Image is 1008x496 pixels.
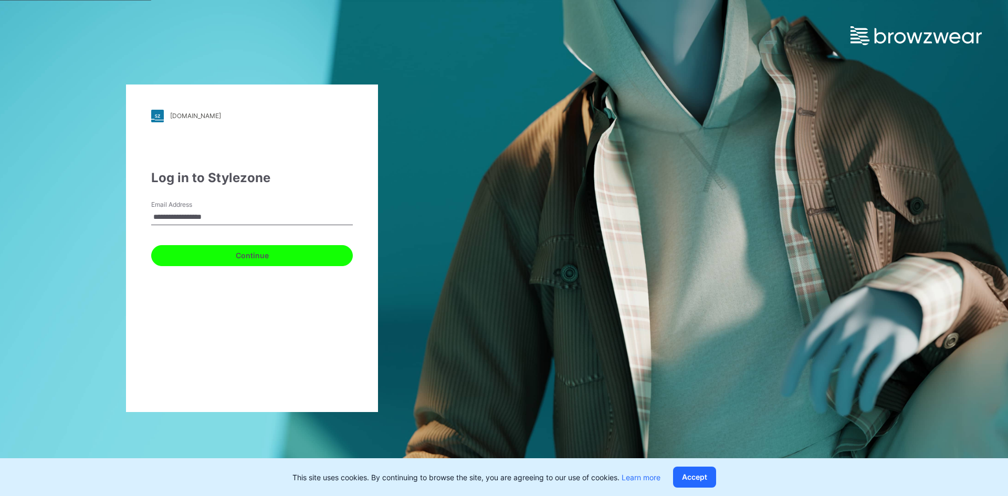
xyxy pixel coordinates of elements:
[151,110,164,122] img: stylezone-logo.562084cfcfab977791bfbf7441f1a819.svg
[850,26,982,45] img: browzwear-logo.e42bd6dac1945053ebaf764b6aa21510.svg
[151,200,225,209] label: Email Address
[622,473,660,482] a: Learn more
[673,467,716,488] button: Accept
[151,168,353,187] div: Log in to Stylezone
[170,112,221,120] div: [DOMAIN_NAME]
[151,110,353,122] a: [DOMAIN_NAME]
[292,472,660,483] p: This site uses cookies. By continuing to browse the site, you are agreeing to our use of cookies.
[151,245,353,266] button: Continue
